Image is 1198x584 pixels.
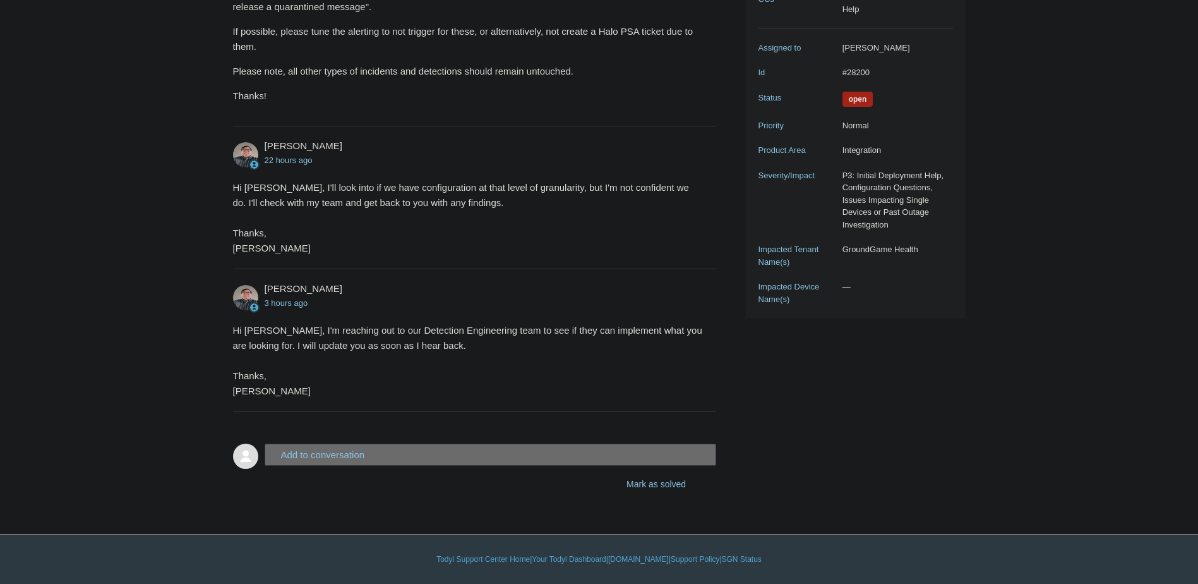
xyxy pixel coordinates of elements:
[836,144,953,157] dd: Integration
[758,119,836,132] dt: Priority
[758,281,836,305] dt: Impacted Device Name(s)
[758,42,836,54] dt: Assigned to
[758,169,836,182] dt: Severity/Impact
[233,180,704,256] div: Hi [PERSON_NAME], I'll look into if we have configuration at that level of granularity, but I'm n...
[758,144,836,157] dt: Product Area
[758,92,836,104] dt: Status
[842,92,873,107] span: We are working on a response for you
[836,66,953,79] dd: #28200
[836,169,953,231] dd: P3: Initial Deployment Help, Configuration Questions, Issues Impacting Single Devices or Past Out...
[436,554,530,565] a: Todyl Support Center Home
[265,444,717,466] button: Add to conversation
[671,554,719,565] a: Support Policy
[722,554,762,565] a: SGN Status
[608,554,669,565] a: [DOMAIN_NAME]
[758,243,836,268] dt: Impacted Tenant Name(s)
[233,88,704,104] p: Thanks!
[265,283,342,294] span: Matt Robinson
[842,3,860,16] li: Help
[532,554,606,565] a: Your Todyl Dashboard
[265,298,308,308] time: 09/18/2025, 11:48
[233,64,704,79] p: Please note, all other types of incidents and detections should remain untouched.
[836,42,953,54] dd: [PERSON_NAME]
[758,66,836,79] dt: Id
[265,155,313,165] time: 09/17/2025, 16:48
[233,24,704,54] p: If possible, please tune the alerting to not trigger for these, or alternatively, not create a Ha...
[836,119,953,132] dd: Normal
[836,243,953,256] dd: GroundGame Health
[233,554,966,565] div: | | | |
[233,323,704,399] div: Hi [PERSON_NAME], I'm reaching out to our Detection Engineering team to see if they can implement...
[265,140,342,151] span: Matt Robinson
[836,281,953,293] dd: —
[596,472,716,496] button: Mark as solved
